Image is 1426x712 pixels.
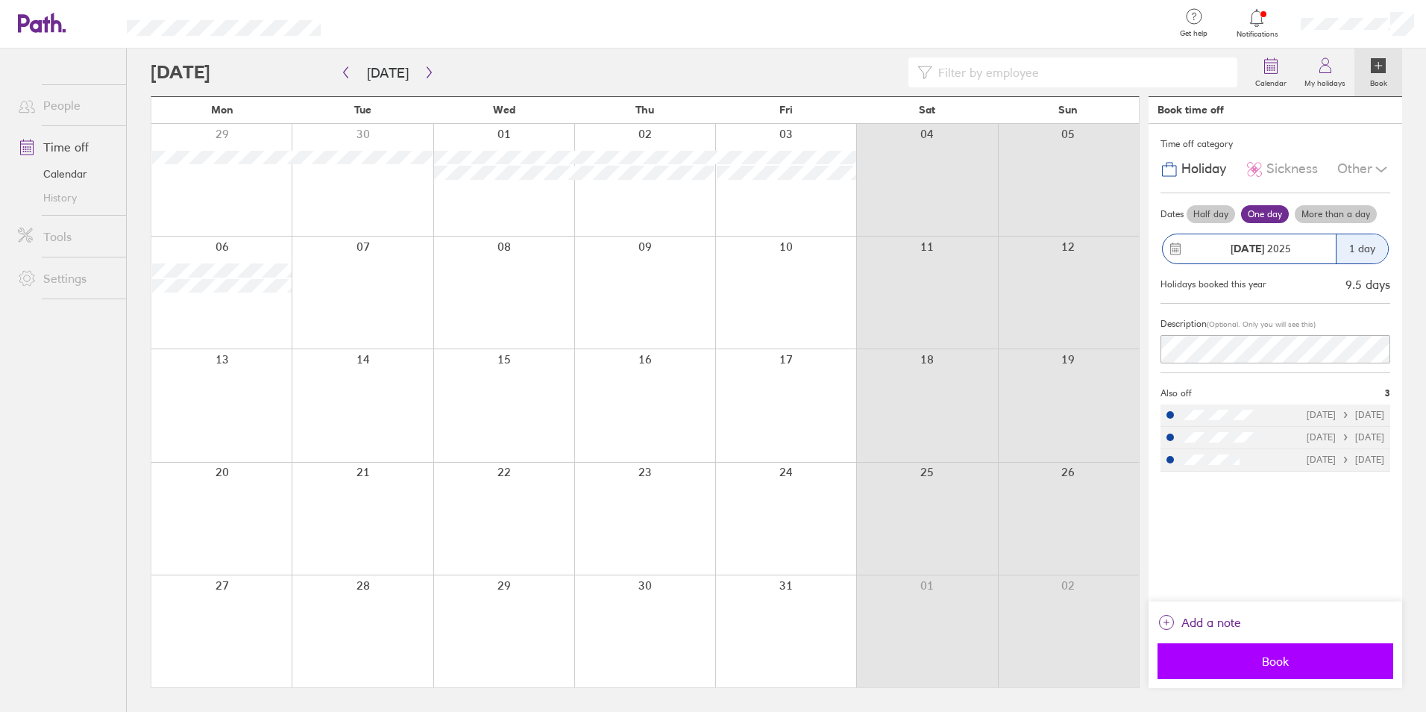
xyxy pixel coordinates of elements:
div: 9.5 days [1345,278,1390,291]
span: Dates [1160,209,1184,219]
a: History [6,186,126,210]
span: Fri [779,104,793,116]
div: Holidays booked this year [1160,279,1266,290]
span: Get help [1169,29,1218,38]
span: Add a note [1181,610,1241,634]
button: [DATE] [355,60,421,85]
div: [DATE] [DATE] [1307,410,1384,420]
span: Description [1160,318,1207,329]
a: Calendar [1246,49,1295,96]
strong: [DATE] [1231,242,1264,255]
label: Half day [1187,205,1235,223]
button: Add a note [1158,610,1241,634]
a: People [6,90,126,120]
span: (Optional. Only you will see this) [1207,319,1316,329]
span: Sickness [1266,161,1318,177]
span: Book [1168,655,1383,668]
span: Holiday [1181,161,1226,177]
span: Also off [1160,388,1192,399]
span: 2025 [1231,243,1291,254]
button: Book [1158,643,1393,679]
a: Notifications [1233,7,1281,39]
span: 3 [1385,388,1390,399]
span: Mon [211,104,233,116]
div: 1 day [1336,234,1388,263]
span: Sat [919,104,935,116]
div: Book time off [1158,104,1224,116]
span: Notifications [1233,30,1281,39]
button: [DATE] 20251 day [1160,226,1390,272]
a: Tools [6,222,126,252]
a: Time off [6,132,126,162]
label: Book [1361,75,1396,88]
span: Sun [1058,104,1078,116]
div: [DATE] [DATE] [1307,455,1384,465]
label: One day [1241,205,1289,223]
a: My holidays [1295,49,1354,96]
div: [DATE] [DATE] [1307,432,1384,443]
span: Wed [493,104,515,116]
div: Time off category [1160,133,1390,155]
div: Other [1337,155,1390,184]
input: Filter by employee [932,58,1228,87]
a: Calendar [6,162,126,186]
a: Settings [6,263,126,293]
span: Tue [354,104,371,116]
a: Book [1354,49,1402,96]
label: More than a day [1295,205,1377,223]
label: Calendar [1246,75,1295,88]
label: My holidays [1295,75,1354,88]
span: Thu [635,104,654,116]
